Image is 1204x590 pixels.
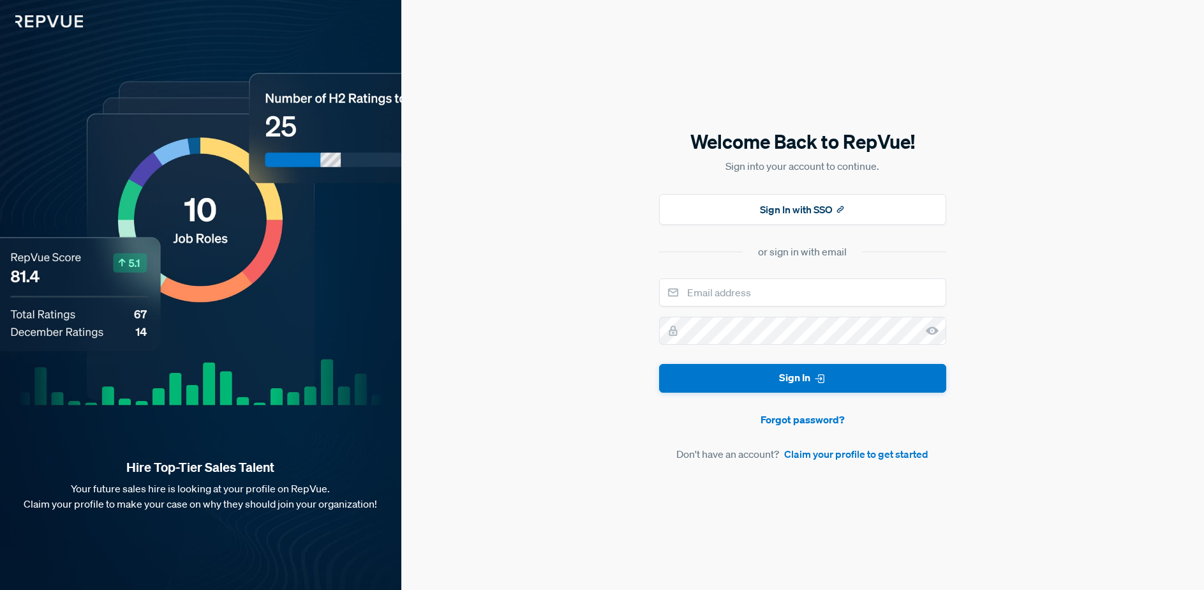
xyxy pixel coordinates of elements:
[659,158,946,174] p: Sign into your account to continue.
[784,446,928,462] a: Claim your profile to get started
[758,244,847,259] div: or sign in with email
[659,446,946,462] article: Don't have an account?
[20,459,381,476] strong: Hire Top-Tier Sales Talent
[659,364,946,393] button: Sign In
[659,412,946,427] a: Forgot password?
[659,278,946,306] input: Email address
[20,481,381,511] p: Your future sales hire is looking at your profile on RepVue. Claim your profile to make your case...
[659,194,946,225] button: Sign In with SSO
[659,128,946,155] h5: Welcome Back to RepVue!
